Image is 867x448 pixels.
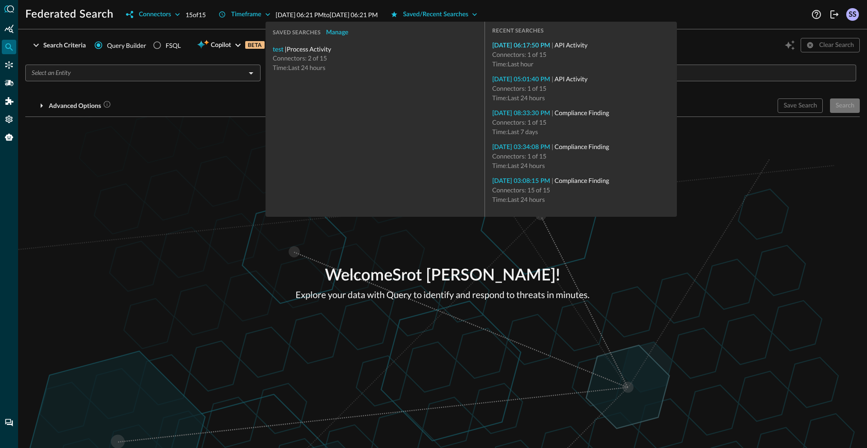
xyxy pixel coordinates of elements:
a: [DATE] 05:01:40 PM [492,76,550,83]
span: Connectors: 1 of 15 [492,51,546,58]
p: Welcome Srot [PERSON_NAME] ! [296,264,590,288]
span: Time: Last 24 hours [492,196,545,203]
div: Chat [2,415,16,430]
span: Time: Last 7 days [492,128,538,135]
div: Query Agent [2,130,16,145]
button: Help [809,7,824,22]
span: Compliance Finding [555,109,609,117]
span: SAVED SEARCHES [273,29,321,36]
div: Search Criteria [43,40,86,51]
span: Time: Last 24 hours [273,64,326,71]
span: | [550,109,609,117]
span: Copilot [211,40,231,51]
button: Logout [827,7,842,22]
div: Advanced Options [49,100,111,112]
span: Compliance Finding [555,143,609,150]
span: Compliance Finding [555,177,609,184]
button: CopilotBETA [191,38,270,52]
span: | [550,177,609,184]
div: SS [846,8,859,21]
span: | [550,143,609,150]
div: Manage [326,27,349,38]
div: Timeframe [231,9,261,20]
div: Pipelines [2,76,16,90]
button: Advanced Options [25,98,117,113]
a: test [273,47,284,53]
a: [DATE] 08:33:30 PM [492,110,550,117]
p: [DATE] 06:21 PM to [DATE] 06:21 PM [276,10,378,19]
p: 15 of 15 [186,10,206,19]
span: API Activity [555,41,587,49]
span: Connectors: 2 of 15 [273,54,327,62]
div: FSQL [166,41,181,50]
p: BETA [245,41,265,49]
div: Addons [2,94,17,108]
button: Saved/Recent Searches [385,7,483,22]
a: [DATE] 03:08:15 PM [492,178,550,184]
span: Time: Last hour [492,60,534,68]
span: Connectors: 1 of 15 [492,152,546,160]
div: Connectors [2,58,16,72]
a: [DATE] 06:17:50 PM [492,42,550,49]
span: RECENT SEARCHES [492,27,544,34]
button: Open [245,67,257,79]
span: | [550,75,587,83]
div: Saved/Recent Searches [403,9,469,20]
h1: Federated Search [25,7,113,22]
span: API Activity [555,75,587,83]
input: Select an Entity [28,67,243,79]
span: Query Builder [107,41,146,50]
a: [DATE] 03:34:08 PM [492,144,550,150]
div: Summary Insights [2,22,16,36]
span: Time: Last 24 hours [492,94,545,102]
button: Search Criteria [25,38,91,52]
p: Explore your data with Query to identify and respond to threats in minutes. [296,288,590,302]
button: Timeframe [213,7,276,22]
span: Connectors: 1 of 15 [492,118,546,126]
button: Manage [321,25,354,40]
span: | [550,41,587,49]
div: Settings [2,112,16,126]
span: Time: Last 24 hours [492,162,545,169]
span: | Process Activity [284,45,331,53]
div: Connectors [139,9,171,20]
div: Federated Search [2,40,16,54]
button: Connectors [121,7,185,22]
span: Connectors: 15 of 15 [492,186,550,194]
span: Connectors: 1 of 15 [492,84,546,92]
